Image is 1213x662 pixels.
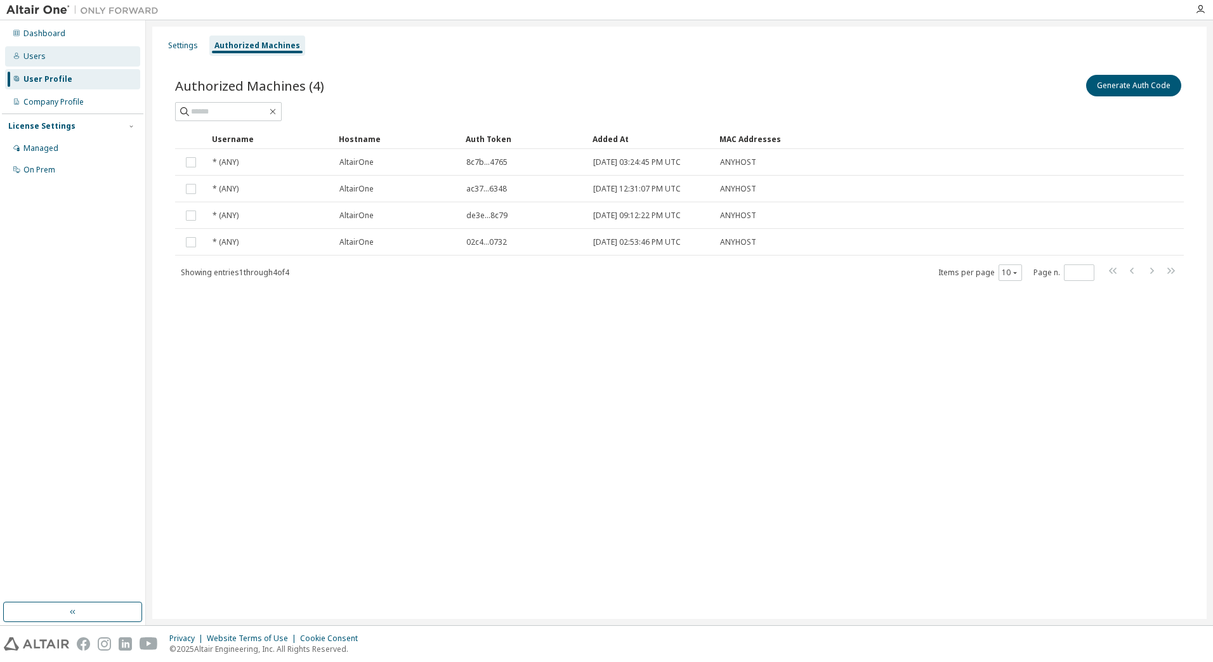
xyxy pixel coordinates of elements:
span: ANYHOST [720,237,756,247]
span: AltairOne [339,184,374,194]
span: * (ANY) [213,237,239,247]
span: 02c4...0732 [466,237,507,247]
div: Privacy [169,633,207,644]
span: 8c7b...4765 [466,157,508,167]
span: AltairOne [339,157,374,167]
span: * (ANY) [213,157,239,167]
span: Showing entries 1 through 4 of 4 [181,267,289,278]
span: ANYHOST [720,157,756,167]
div: Added At [593,129,709,149]
div: Managed [23,143,58,153]
div: Company Profile [23,97,84,107]
div: Settings [168,41,198,51]
span: [DATE] 09:12:22 PM UTC [593,211,681,221]
img: altair_logo.svg [4,637,69,651]
span: Authorized Machines (4) [175,77,324,94]
div: Dashboard [23,29,65,39]
div: Authorized Machines [214,41,300,51]
button: Generate Auth Code [1086,75,1181,96]
div: MAC Addresses [719,129,1054,149]
img: instagram.svg [98,637,111,651]
span: Items per page [938,264,1022,281]
img: youtube.svg [140,637,158,651]
span: * (ANY) [213,184,239,194]
img: linkedin.svg [119,637,132,651]
img: Altair One [6,4,165,16]
p: © 2025 Altair Engineering, Inc. All Rights Reserved. [169,644,365,654]
img: facebook.svg [77,637,90,651]
span: [DATE] 12:31:07 PM UTC [593,184,681,194]
span: AltairOne [339,237,374,247]
span: AltairOne [339,211,374,221]
div: Users [23,51,46,62]
span: ac37...6348 [466,184,507,194]
div: On Prem [23,165,55,175]
span: * (ANY) [213,211,239,221]
div: User Profile [23,74,72,84]
span: de3e...8c79 [466,211,508,221]
div: Cookie Consent [300,633,365,644]
span: [DATE] 02:53:46 PM UTC [593,237,681,247]
div: Website Terms of Use [207,633,300,644]
div: License Settings [8,121,75,131]
button: 10 [1002,268,1019,278]
div: Auth Token [466,129,582,149]
div: Hostname [339,129,456,149]
span: ANYHOST [720,184,756,194]
span: Page n. [1033,264,1094,281]
span: [DATE] 03:24:45 PM UTC [593,157,681,167]
span: ANYHOST [720,211,756,221]
div: Username [212,129,329,149]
